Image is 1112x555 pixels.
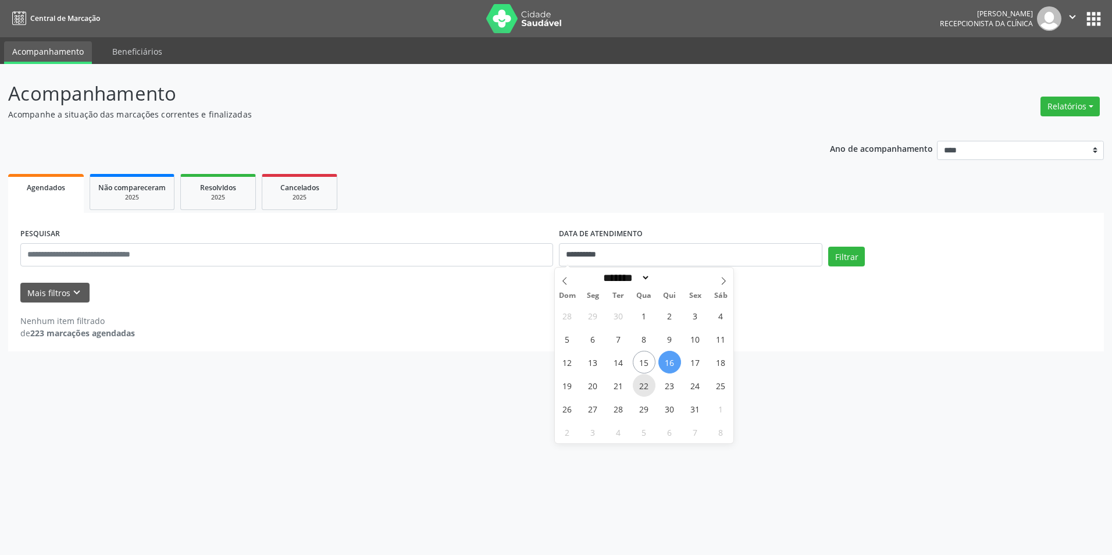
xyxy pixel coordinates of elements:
span: Qui [657,292,682,300]
img: img [1037,6,1061,31]
span: Novembro 6, 2025 [658,421,681,443]
span: Novembro 3, 2025 [582,421,604,443]
span: Sex [682,292,708,300]
div: 2025 [270,193,329,202]
i:  [1066,10,1079,23]
span: Outubro 22, 2025 [633,374,655,397]
span: Outubro 16, 2025 [658,351,681,373]
span: Outubro 5, 2025 [556,328,579,350]
span: Outubro 21, 2025 [607,374,630,397]
span: Agendados [27,183,65,193]
div: 2025 [98,193,166,202]
span: Outubro 15, 2025 [633,351,655,373]
span: Outubro 26, 2025 [556,397,579,420]
span: Sáb [708,292,733,300]
span: Resolvidos [200,183,236,193]
span: Ter [605,292,631,300]
span: Setembro 30, 2025 [607,304,630,327]
span: Novembro 7, 2025 [684,421,707,443]
button: Filtrar [828,247,865,266]
span: Novembro 4, 2025 [607,421,630,443]
a: Acompanhamento [4,41,92,64]
span: Novembro 2, 2025 [556,421,579,443]
span: Novembro 8, 2025 [710,421,732,443]
span: Outubro 6, 2025 [582,328,604,350]
span: Novembro 5, 2025 [633,421,655,443]
div: 2025 [189,193,247,202]
span: Dom [555,292,580,300]
select: Month [600,272,651,284]
div: Nenhum item filtrado [20,315,135,327]
span: Seg [580,292,605,300]
span: Outubro 2, 2025 [658,304,681,327]
span: Outubro 8, 2025 [633,328,655,350]
p: Acompanhe a situação das marcações correntes e finalizadas [8,108,775,120]
span: Outubro 1, 2025 [633,304,655,327]
span: Outubro 4, 2025 [710,304,732,327]
span: Não compareceram [98,183,166,193]
span: Outubro 9, 2025 [658,328,681,350]
span: Outubro 18, 2025 [710,351,732,373]
span: Outubro 20, 2025 [582,374,604,397]
span: Outubro 19, 2025 [556,374,579,397]
span: Outubro 3, 2025 [684,304,707,327]
label: PESQUISAR [20,225,60,243]
button: Relatórios [1040,97,1100,116]
p: Acompanhamento [8,79,775,108]
p: Ano de acompanhamento [830,141,933,155]
span: Central de Marcação [30,13,100,23]
label: DATA DE ATENDIMENTO [559,225,643,243]
div: de [20,327,135,339]
span: Recepcionista da clínica [940,19,1033,29]
input: Year [650,272,689,284]
span: Outubro 13, 2025 [582,351,604,373]
span: Outubro 29, 2025 [633,397,655,420]
span: Outubro 14, 2025 [607,351,630,373]
span: Outubro 27, 2025 [582,397,604,420]
span: Qua [631,292,657,300]
a: Central de Marcação [8,9,100,28]
span: Outubro 30, 2025 [658,397,681,420]
span: Outubro 12, 2025 [556,351,579,373]
button:  [1061,6,1084,31]
strong: 223 marcações agendadas [30,328,135,339]
span: Outubro 10, 2025 [684,328,707,350]
button: Mais filtroskeyboard_arrow_down [20,283,90,303]
span: Outubro 23, 2025 [658,374,681,397]
span: Outubro 7, 2025 [607,328,630,350]
div: [PERSON_NAME] [940,9,1033,19]
i: keyboard_arrow_down [70,286,83,299]
span: Outubro 24, 2025 [684,374,707,397]
span: Outubro 25, 2025 [710,374,732,397]
span: Outubro 11, 2025 [710,328,732,350]
button: apps [1084,9,1104,29]
span: Outubro 31, 2025 [684,397,707,420]
span: Outubro 17, 2025 [684,351,707,373]
span: Outubro 28, 2025 [607,397,630,420]
a: Beneficiários [104,41,170,62]
span: Cancelados [280,183,319,193]
span: Setembro 29, 2025 [582,304,604,327]
span: Setembro 28, 2025 [556,304,579,327]
span: Novembro 1, 2025 [710,397,732,420]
